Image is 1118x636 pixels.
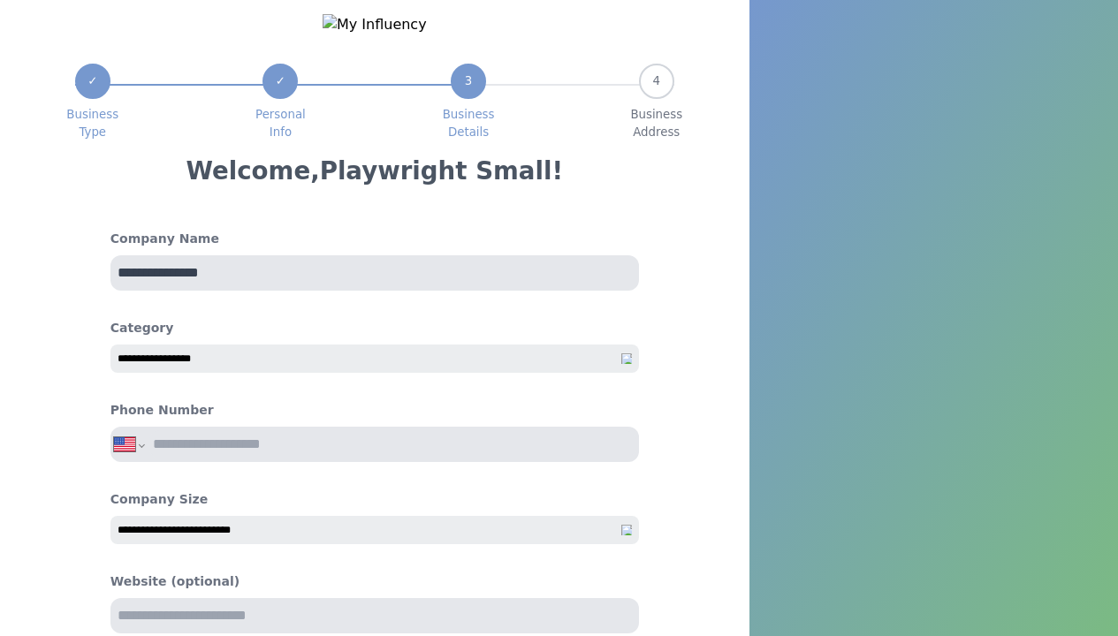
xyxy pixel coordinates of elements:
[75,64,110,99] div: ✓
[110,230,639,248] h4: Company Name
[451,64,486,99] div: 3
[262,64,298,99] div: ✓
[110,401,214,420] h4: Phone Number
[110,490,639,509] h4: Company Size
[66,106,118,141] span: Business Type
[443,106,495,141] span: Business Details
[639,64,674,99] div: 4
[110,319,639,337] h4: Category
[110,572,639,591] h4: Website (optional)
[186,155,563,187] h3: Welcome, Playwright Small !
[323,14,427,35] img: My Influency
[255,106,306,141] span: Personal Info
[630,106,682,141] span: Business Address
